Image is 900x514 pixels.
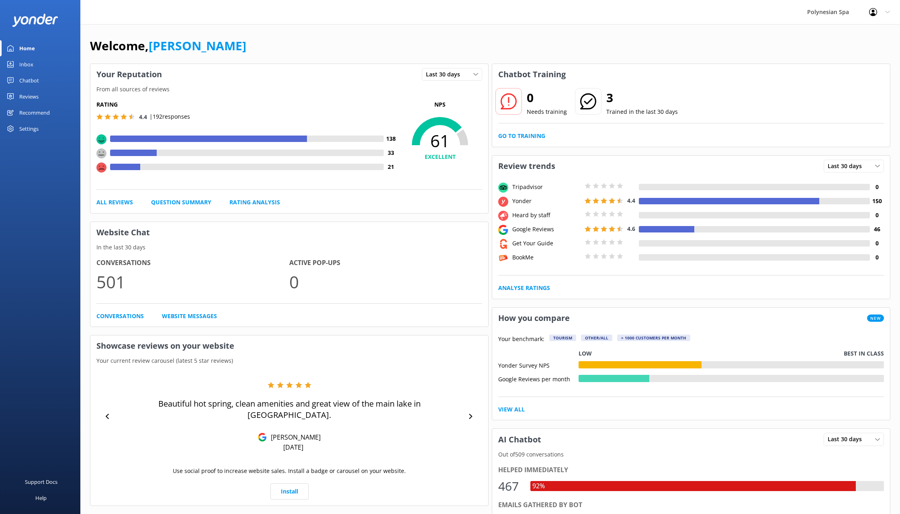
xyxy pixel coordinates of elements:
[96,100,398,109] h5: Rating
[844,349,884,358] p: Best in class
[90,356,488,365] p: Your current review carousel (latest 5 star reviews)
[527,107,567,116] p: Needs training
[270,483,309,500] a: Install
[149,37,246,54] a: [PERSON_NAME]
[510,239,583,248] div: Get Your Guide
[579,349,592,358] p: Low
[96,258,289,268] h4: Conversations
[606,88,678,107] h2: 3
[828,162,867,171] span: Last 30 days
[384,148,398,157] h4: 33
[498,284,550,292] a: Analyse Ratings
[527,88,567,107] h2: 0
[90,222,488,243] h3: Website Chat
[510,253,583,262] div: BookMe
[510,197,583,206] div: Yonder
[398,131,482,151] span: 61
[510,225,583,234] div: Google Reviews
[627,225,635,232] span: 4.6
[510,183,583,191] div: Tripadvisor
[492,308,576,329] h3: How you compare
[90,64,168,85] h3: Your Reputation
[289,268,482,295] p: 0
[19,72,39,88] div: Chatbot
[19,56,33,72] div: Inbox
[870,239,884,248] h4: 0
[90,243,488,252] p: In the last 30 days
[828,435,867,444] span: Last 30 days
[229,198,280,207] a: Rating Analysis
[384,134,398,143] h4: 138
[116,398,463,421] p: Beautiful hot spring, clean amenities and great view of the main lake in [GEOGRAPHIC_DATA].
[12,14,58,27] img: yonder-white-logo.png
[870,253,884,262] h4: 0
[19,88,39,105] div: Reviews
[19,40,35,56] div: Home
[398,152,482,161] h4: EXCELLENT
[627,197,635,204] span: 4.4
[426,70,465,79] span: Last 30 days
[162,312,217,321] a: Website Messages
[96,198,133,207] a: All Reviews
[173,467,406,475] p: Use social proof to increase website sales. Install a badge or carousel on your website.
[870,197,884,206] h4: 150
[498,361,579,368] div: Yonder Survey NPS
[870,211,884,220] h4: 0
[90,335,488,356] h3: Showcase reviews on your website
[151,198,211,207] a: Question Summary
[530,481,547,491] div: 92%
[510,211,583,220] div: Heard by staff
[606,107,678,116] p: Trained in the last 30 days
[283,443,303,452] p: [DATE]
[498,500,884,510] div: Emails gathered by bot
[549,335,576,341] div: Tourism
[617,335,690,341] div: > 1000 customers per month
[96,312,144,321] a: Conversations
[492,450,890,459] p: Out of 509 conversations
[498,405,525,414] a: View All
[498,477,522,496] div: 467
[96,268,289,295] p: 501
[289,258,482,268] h4: Active Pop-ups
[492,429,547,450] h3: AI Chatbot
[492,64,572,85] h3: Chatbot Training
[498,132,545,140] a: Go to Training
[498,375,579,382] div: Google Reviews per month
[35,490,47,506] div: Help
[867,315,884,322] span: New
[90,85,488,94] p: From all sources of reviews
[492,156,561,177] h3: Review trends
[870,183,884,191] h4: 0
[498,465,884,475] div: Helped immediately
[398,100,482,109] p: NPS
[870,225,884,234] h4: 46
[258,433,267,442] img: Google Reviews
[19,105,50,121] div: Recommend
[267,433,321,442] p: [PERSON_NAME]
[19,121,39,137] div: Settings
[498,335,544,344] p: Your benchmark:
[139,113,147,121] span: 4.4
[581,335,612,341] div: Other/All
[384,162,398,171] h4: 21
[90,36,246,56] h1: Welcome,
[25,474,57,490] div: Support Docs
[149,112,190,121] p: | 192 responses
